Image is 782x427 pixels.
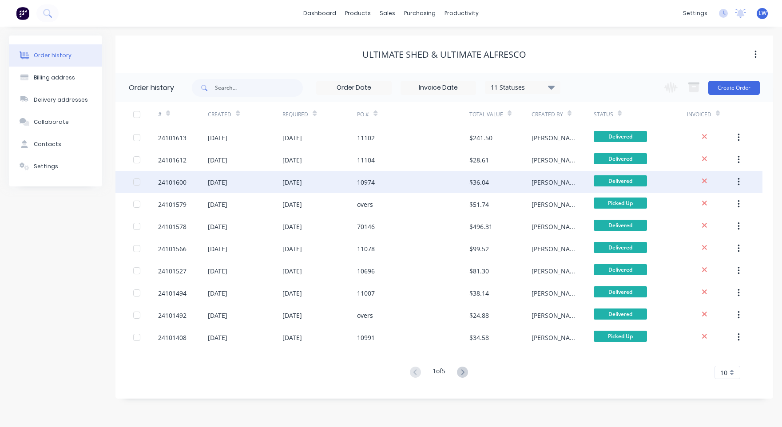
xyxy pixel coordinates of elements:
[375,7,400,20] div: sales
[400,7,440,20] div: purchasing
[532,133,576,142] div: [PERSON_NAME]
[594,308,647,320] span: Delivered
[469,133,492,142] div: $241.50
[469,178,489,187] div: $36.04
[9,67,102,89] button: Billing address
[469,222,492,231] div: $496.31
[594,153,647,164] span: Delivered
[158,178,187,187] div: 24101600
[532,244,576,253] div: [PERSON_NAME]
[158,102,208,127] div: #
[357,133,375,142] div: 11102
[34,74,75,82] div: Billing address
[9,44,102,67] button: Order history
[532,155,576,165] div: [PERSON_NAME]
[158,155,187,165] div: 24101612
[469,266,489,276] div: $81.30
[469,111,503,119] div: Total Value
[208,111,231,119] div: Created
[299,7,341,20] a: dashboard
[282,102,357,127] div: Required
[469,244,489,253] div: $99.52
[708,81,760,95] button: Create Order
[9,155,102,178] button: Settings
[357,244,375,253] div: 11078
[433,366,445,379] div: 1 of 5
[720,368,727,377] span: 10
[158,244,187,253] div: 24101566
[208,266,227,276] div: [DATE]
[208,200,227,209] div: [DATE]
[208,289,227,298] div: [DATE]
[532,311,576,320] div: [PERSON_NAME]
[532,333,576,342] div: [PERSON_NAME]
[357,155,375,165] div: 11104
[282,133,302,142] div: [DATE]
[440,7,483,20] div: productivity
[362,49,526,60] div: Ultimate Shed & Ultimate Alfresco
[317,81,391,95] input: Order Date
[208,333,227,342] div: [DATE]
[158,200,187,209] div: 24101579
[594,331,647,342] span: Picked Up
[129,83,174,93] div: Order history
[357,289,375,298] div: 11007
[282,266,302,276] div: [DATE]
[469,311,489,320] div: $24.88
[687,102,737,127] div: Invoiced
[158,133,187,142] div: 24101613
[34,140,61,148] div: Contacts
[215,79,303,97] input: Search...
[158,111,162,119] div: #
[532,222,576,231] div: [PERSON_NAME]
[208,311,227,320] div: [DATE]
[469,102,532,127] div: Total Value
[485,83,560,92] div: 11 Statuses
[357,102,469,127] div: PO #
[357,266,375,276] div: 10696
[357,200,373,209] div: overs
[34,162,58,170] div: Settings
[158,222,187,231] div: 24101578
[594,102,687,127] div: Status
[687,111,711,119] div: Invoiced
[282,289,302,298] div: [DATE]
[594,131,647,142] span: Delivered
[208,244,227,253] div: [DATE]
[532,102,594,127] div: Created By
[282,222,302,231] div: [DATE]
[594,286,647,297] span: Delivered
[401,81,476,95] input: Invoice Date
[9,133,102,155] button: Contacts
[532,111,563,119] div: Created By
[158,311,187,320] div: 24101492
[208,155,227,165] div: [DATE]
[282,111,308,119] div: Required
[758,9,766,17] span: LW
[532,200,576,209] div: [PERSON_NAME]
[282,311,302,320] div: [DATE]
[158,289,187,298] div: 24101494
[208,222,227,231] div: [DATE]
[158,266,187,276] div: 24101527
[594,220,647,231] span: Delivered
[158,333,187,342] div: 24101408
[469,155,489,165] div: $28.61
[532,266,576,276] div: [PERSON_NAME]
[469,289,489,298] div: $38.14
[469,333,489,342] div: $34.58
[594,111,613,119] div: Status
[341,7,375,20] div: products
[679,7,712,20] div: settings
[34,96,88,104] div: Delivery addresses
[532,289,576,298] div: [PERSON_NAME]
[208,133,227,142] div: [DATE]
[594,175,647,186] span: Delivered
[282,178,302,187] div: [DATE]
[357,311,373,320] div: overs
[594,264,647,275] span: Delivered
[282,200,302,209] div: [DATE]
[16,7,29,20] img: Factory
[357,333,375,342] div: 10991
[532,178,576,187] div: [PERSON_NAME]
